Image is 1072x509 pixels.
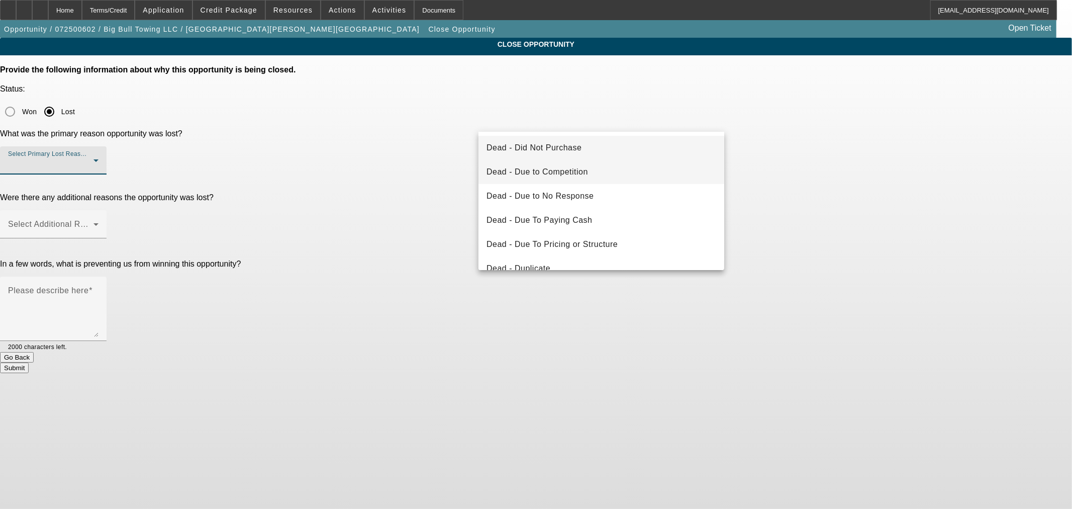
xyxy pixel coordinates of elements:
span: Dead - Due to No Response [486,190,594,202]
span: Dead - Duplicate [486,263,550,275]
span: Dead - Due To Pricing or Structure [486,238,618,250]
span: Dead - Due to Competition [486,166,588,178]
span: Dead - Did Not Purchase [486,142,581,154]
span: Dead - Due To Paying Cash [486,214,593,226]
